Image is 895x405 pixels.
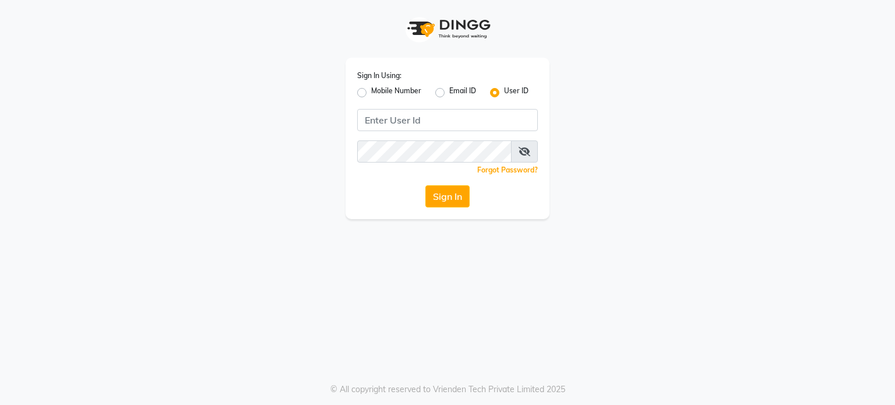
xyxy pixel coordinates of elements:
[449,86,476,100] label: Email ID
[401,12,494,46] img: logo1.svg
[357,71,401,81] label: Sign In Using:
[477,165,538,174] a: Forgot Password?
[504,86,528,100] label: User ID
[357,109,538,131] input: Username
[371,86,421,100] label: Mobile Number
[357,140,512,163] input: Username
[425,185,470,207] button: Sign In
